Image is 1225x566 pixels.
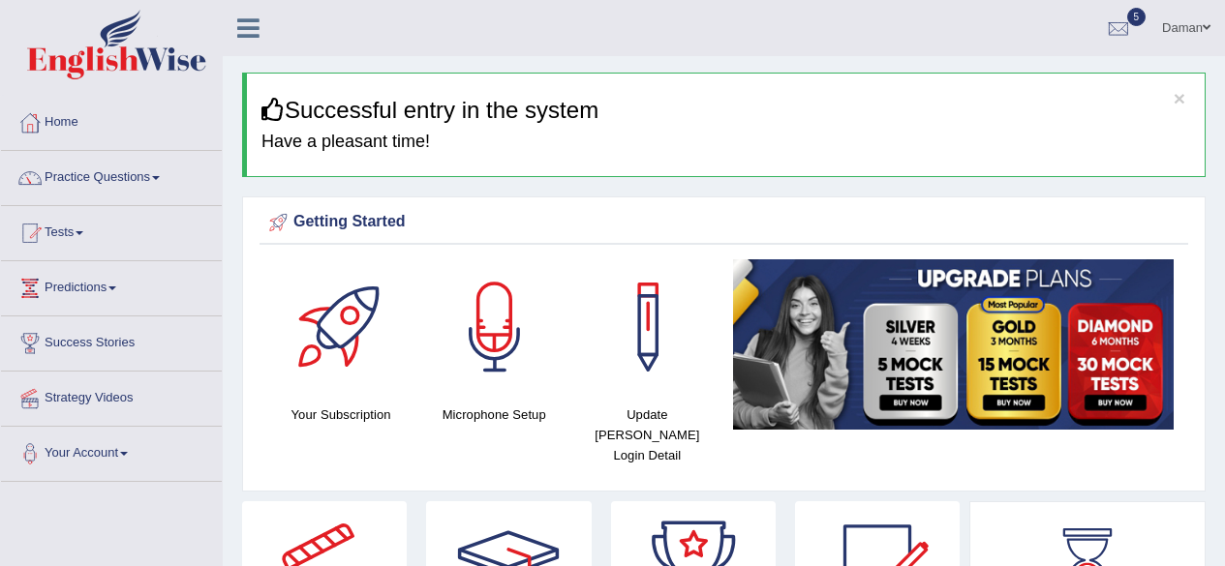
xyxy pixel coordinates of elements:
h4: Update [PERSON_NAME] Login Detail [580,404,714,465]
img: small5.jpg [733,259,1174,430]
a: Home [1,96,222,144]
span: 5 [1127,8,1147,26]
h4: Microphone Setup [427,404,561,425]
a: Strategy Videos [1,372,222,420]
button: × [1174,88,1185,108]
a: Practice Questions [1,151,222,199]
a: Tests [1,206,222,254]
a: Predictions [1,261,222,310]
h4: Your Subscription [274,404,408,425]
h3: Successful entry in the system [261,98,1190,123]
a: Your Account [1,427,222,475]
div: Getting Started [264,208,1183,237]
h4: Have a pleasant time! [261,133,1190,152]
a: Success Stories [1,316,222,365]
